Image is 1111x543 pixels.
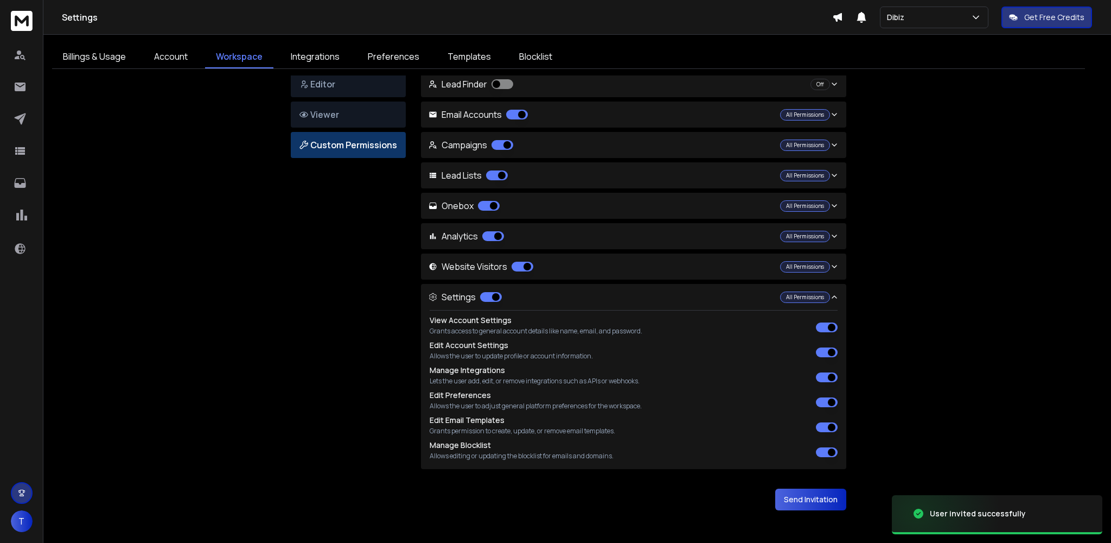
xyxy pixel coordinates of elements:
p: Settings [429,291,502,304]
a: Billings & Usage [52,46,137,68]
p: Editor [299,78,397,91]
div: Settings All Permissions [421,310,846,469]
div: Off [810,79,830,90]
label: Edit Account Settings [430,340,508,350]
button: Onebox All Permissions [421,193,846,219]
p: Lets the user add, edit, or remove integrations such as APIs or webhooks. [430,377,640,386]
div: All Permissions [780,140,830,151]
button: T [11,510,33,532]
div: All Permissions [780,261,830,273]
p: Lead Finder [429,78,513,91]
div: All Permissions [780,231,830,242]
p: Allows the user to update profile or account information. [430,352,593,361]
a: Blocklist [508,46,563,68]
p: Allows the user to adjust general platform preferences for the workspace. [430,402,642,411]
button: Send Invitation [775,489,846,510]
p: Website Visitors [429,260,533,273]
button: Campaigns All Permissions [421,132,846,158]
button: Website Visitors All Permissions [421,254,846,280]
p: Grants permission to create, update, or remove email templates. [430,427,615,435]
div: All Permissions [780,109,830,121]
a: Templates [437,46,502,68]
p: Viewer [299,108,397,121]
a: Integrations [280,46,350,68]
label: Manage Blocklist [430,440,491,450]
p: Allows editing or updating the blocklist for emails and domains. [430,452,614,460]
p: Dibiz [887,12,909,23]
label: Edit Email Templates [430,415,505,425]
p: Lead Lists [429,169,508,182]
button: Analytics All Permissions [421,223,846,249]
label: Manage Integrations [430,365,505,375]
a: Workspace [205,46,273,68]
button: Settings All Permissions [421,284,846,310]
button: Lead Lists All Permissions [421,162,846,188]
div: All Permissions [780,200,830,212]
h1: Settings [62,11,832,24]
p: Analytics [429,230,504,243]
p: Campaigns [429,138,513,151]
div: All Permissions [780,292,830,303]
label: Edit Preferences [430,390,491,400]
label: View Account Settings [430,315,512,325]
p: Custom Permissions [299,138,397,151]
div: User invited successfully [930,508,1026,519]
button: Lead Finder Off [421,71,846,97]
div: All Permissions [780,170,830,181]
p: Get Free Credits [1024,12,1084,23]
a: Preferences [357,46,430,68]
p: Email Accounts [429,108,528,121]
p: Onebox [429,199,500,212]
button: Get Free Credits [1001,7,1092,28]
p: Grants access to general account details like name, email, and password. [430,327,642,336]
button: Email Accounts All Permissions [421,102,846,128]
a: Account [143,46,199,68]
